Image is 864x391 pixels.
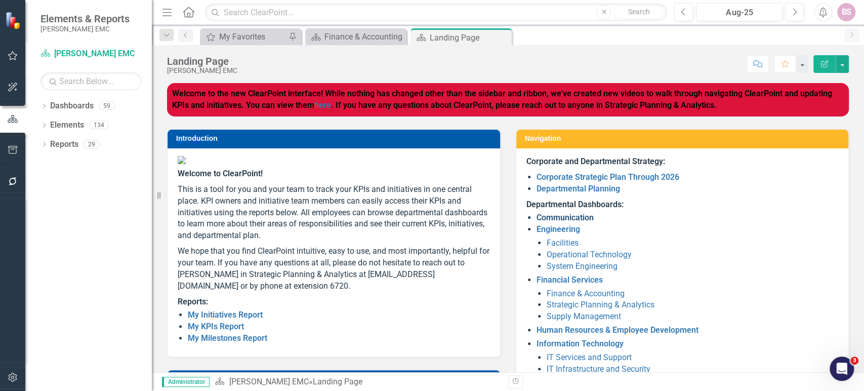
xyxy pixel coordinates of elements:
[537,224,580,234] a: Engineering
[178,156,490,164] img: Jackson%20EMC%20high_res%20v2.png
[172,89,832,110] strong: Welcome to the new ClearPoint interface! While nothing has changed other than the sidebar and rib...
[850,357,858,365] span: 3
[50,120,84,131] a: Elements
[696,3,783,21] button: Aug-25
[50,100,94,112] a: Dashboards
[308,30,404,43] a: Finance & Accounting
[167,67,237,74] div: [PERSON_NAME] EMC
[178,169,263,178] span: Welcome to ClearPoint!
[430,31,509,44] div: Landing Page
[40,13,130,25] span: Elements & Reports
[162,377,210,387] span: Administrator
[830,357,854,381] iframe: Intercom live chat
[84,140,100,148] div: 29
[99,102,115,110] div: 59
[178,297,208,306] strong: Reports:
[537,325,698,335] a: Human Resources & Employee Development
[537,184,620,193] a: Departmental Planning
[89,121,109,130] div: 134
[613,5,664,19] button: Search
[537,339,624,348] a: Information Technology
[700,7,779,19] div: Aug-25
[5,11,23,29] img: ClearPoint Strategy
[202,30,286,43] a: My Favorites
[50,139,78,150] a: Reports
[188,322,244,331] a: My KPIs Report
[40,48,142,60] a: [PERSON_NAME] EMC
[537,275,603,285] a: Financial Services
[314,100,331,110] a: here
[837,3,855,21] button: BS
[547,353,632,362] a: IT Services and Support
[547,311,621,321] a: Supply Management
[537,172,679,182] a: Corporate Strategic Plan Through 2026
[537,213,594,222] a: Communication
[547,250,632,259] a: Operational Technology
[628,8,650,16] span: Search
[188,310,263,320] a: My Initiatives Report
[205,4,667,21] input: Search ClearPoint...
[547,289,625,298] a: Finance & Accounting
[547,300,654,309] a: Strategic Planning & Analytics
[178,184,487,240] span: This is a tool for you and your team to track your KPIs and initiatives in one central place. KPI...
[229,377,308,386] a: [PERSON_NAME] EMC
[324,30,404,43] div: Finance & Accounting
[188,333,267,343] a: My Milestones Report
[176,135,495,142] h3: Introduction
[178,244,490,294] p: We hope that you find ClearPoint intuitive, easy to use, and most importantly, helpful for your t...
[547,364,650,374] a: IT Infrastructure and Security
[215,376,500,388] div: »
[219,30,286,43] div: My Favorites
[526,200,624,209] strong: Departmental Dashboards:
[547,238,579,248] a: Facilities
[40,72,142,90] input: Search Below...
[312,377,362,386] div: Landing Page
[167,56,237,67] div: Landing Page
[526,157,665,166] strong: Corporate and Departmental Strategy:
[40,25,130,33] small: [PERSON_NAME] EMC
[525,135,844,142] h3: Navigation
[547,261,618,271] a: System Engineering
